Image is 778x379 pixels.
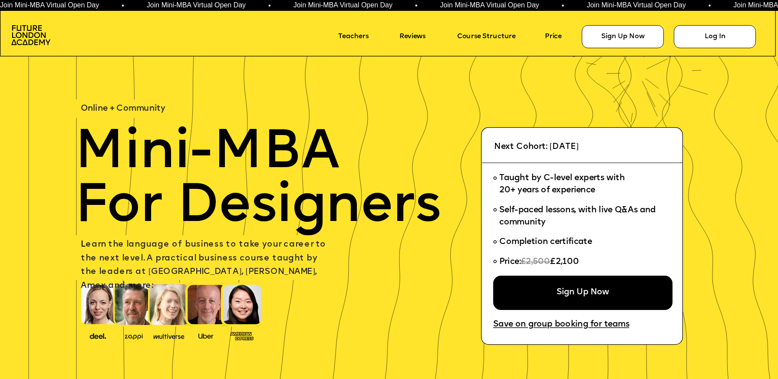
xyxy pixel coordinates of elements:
[545,30,575,44] a: Price
[499,258,521,266] span: Price:
[708,2,711,9] span: •
[119,331,149,339] img: image-b2f1584c-cbf7-4a77-bbe0-f56ae6ee31f2.png
[81,105,165,113] span: Online + Community
[499,174,625,194] span: Taught by C-level experts with 20+ years of experience
[81,241,86,249] span: L
[561,2,564,9] span: •
[122,2,124,9] span: •
[521,258,550,266] span: £2,500
[499,238,592,246] span: Completion certificate
[81,241,329,290] span: earn the language of business to take your career to the next level. A practical business course ...
[268,2,271,9] span: •
[493,317,651,333] a: Save on group booking for teams
[191,331,221,339] img: image-99cff0b2-a396-4aab-8550-cf4071da2cb9.png
[227,330,257,341] img: image-93eab660-639c-4de6-957c-4ae039a0235a.png
[151,330,187,340] img: image-b7d05013-d886-4065-8d38-3eca2af40620.png
[499,206,658,227] span: Self-paced lessons, with live Q&As and community
[11,25,50,45] img: image-aac980e9-41de-4c2d-a048-f29dd30a0068.png
[338,30,387,44] a: Teachers
[457,30,537,44] a: Course Structure
[75,127,340,181] span: Mini-MBA
[494,143,579,152] span: Next Cohort: [DATE]
[415,2,417,9] span: •
[399,30,441,44] a: Reviews
[75,181,441,234] span: For Designers
[83,330,113,340] img: image-388f4489-9820-4c53-9b08-f7df0b8d4ae2.png
[550,258,579,266] span: £2,100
